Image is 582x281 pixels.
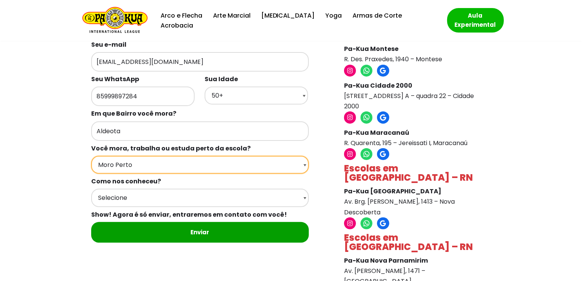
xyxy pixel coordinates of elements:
a: Aula Experimental [447,8,504,33]
div: Menu primário [159,10,436,31]
p: R. Quarenta, 195 – Jereissati I, Maracanaú [344,127,487,148]
h4: Escolas em [GEOGRAPHIC_DATA] – RN [344,164,487,182]
b: Show! Agora é só enviar, entraremos em contato com você! [91,210,287,219]
a: [MEDICAL_DATA] [261,10,315,21]
b: Como nos conheceu? [91,177,161,186]
h4: Escolas em [GEOGRAPHIC_DATA] – RN [344,233,487,252]
strong: Pa-Kua Montese [344,44,398,53]
b: Em que Bairro você mora? [91,109,176,118]
strong: Pa-Kua Nova Parnamirim [344,256,428,265]
b: Seu WhatsApp [91,75,139,83]
input: Enviar [91,222,309,243]
strong: Pa-Kua Cidade 2000 [344,81,412,90]
a: Arte Marcial [213,10,251,21]
a: Arco e Flecha [161,10,202,21]
a: Acrobacia [161,20,193,31]
p: Av. Brg. [PERSON_NAME], 1413 – Nova Descoberta [344,186,487,217]
strong: Pa-Kua [GEOGRAPHIC_DATA] [344,187,441,196]
p: R. Des. Praxedes, 1940 – Montese [344,44,487,64]
p: [STREET_ADDRESS] A – quadra 22 – Cidade 2000 [344,80,487,112]
b: Você mora, trabalha ou estuda perto da escola? [91,144,251,153]
a: Escola de Conhecimentos Orientais Pa-Kua Uma escola para toda família [79,7,148,34]
strong: Pa-Kua Maracanaú [344,128,409,137]
a: Yoga [326,10,342,21]
b: Sua Idade [205,75,238,83]
a: Armas de Corte [353,10,402,21]
b: Seu e-mail [91,40,126,49]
